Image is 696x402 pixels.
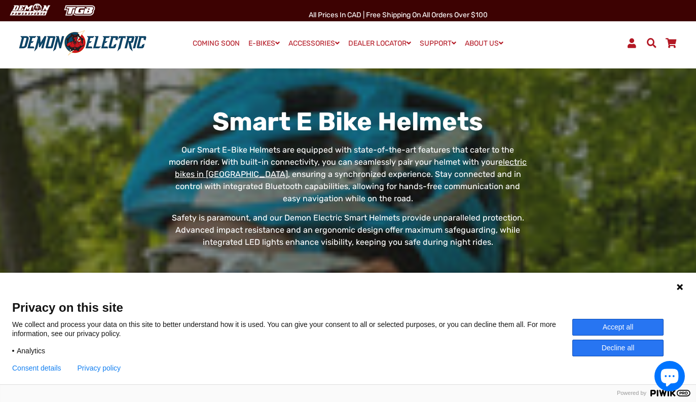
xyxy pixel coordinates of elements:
a: ABOUT US [461,36,507,51]
img: Demon Electric logo [15,30,150,56]
a: E-BIKES [245,36,283,51]
span: Powered by [613,390,650,396]
button: Accept all [572,319,664,336]
button: Consent details [12,364,61,372]
span: Analytics [17,346,45,355]
a: SUPPORT [416,36,460,51]
a: Privacy policy [78,364,121,372]
span: Privacy on this site [12,300,684,315]
a: DEALER LOCATOR [345,36,415,51]
p: We collect and process your data on this site to better understand how it is used. You can give y... [12,320,572,338]
inbox-online-store-chat: Shopify online store chat [651,361,688,394]
p: Safety is paramount, and our Demon Electric Smart Helmets provide unparalleled protection. Advanc... [166,212,530,248]
img: TGB Canada [59,2,100,19]
button: Decline all [572,340,664,356]
a: COMING SOON [189,36,243,51]
p: Our Smart E-Bike Helmets are equipped with state-of-the-art features that cater to the modern rid... [166,144,530,205]
h1: Smart E Bike Helmets [166,106,530,137]
img: Demon Electric [5,2,54,19]
span: All Prices in CAD | Free shipping on all orders over $100 [309,11,488,19]
a: ACCESSORIES [285,36,343,51]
